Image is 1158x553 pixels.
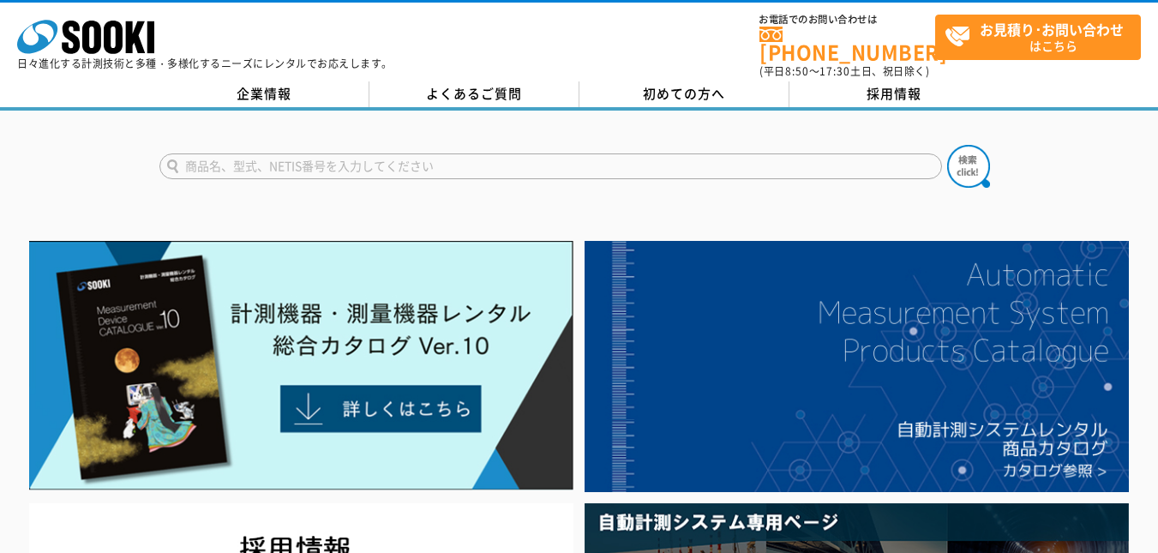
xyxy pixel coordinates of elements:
span: はこちら [945,15,1140,58]
img: 自動計測システムカタログ [585,241,1129,492]
span: (平日 ～ 土日、祝日除く) [759,63,929,79]
span: お電話でのお問い合わせは [759,15,935,25]
img: Catalog Ver10 [29,241,573,490]
strong: お見積り･お問い合わせ [980,19,1124,39]
a: 採用情報 [789,81,999,107]
span: 8:50 [785,63,809,79]
input: 商品名、型式、NETIS番号を入力してください [159,153,942,179]
p: 日々進化する計測技術と多種・多様化するニーズにレンタルでお応えします。 [17,58,393,69]
img: btn_search.png [947,145,990,188]
a: 初めての方へ [579,81,789,107]
a: お見積り･お問い合わせはこちら [935,15,1141,60]
a: [PHONE_NUMBER] [759,27,935,62]
a: 企業情報 [159,81,369,107]
span: 17:30 [819,63,850,79]
a: よくあるご質問 [369,81,579,107]
span: 初めての方へ [643,84,725,103]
